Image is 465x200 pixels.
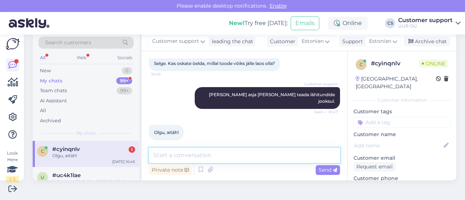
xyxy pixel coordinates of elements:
input: Add a tag [353,117,450,128]
div: 99+ [117,87,132,94]
span: [PERSON_NAME] asja [PERSON_NAME] teada lähitundide jooksul. [209,92,336,104]
div: Olgu, aitäh! [52,152,135,159]
div: Archive chat [404,37,450,46]
div: 99+ [116,77,132,85]
span: u [41,175,44,180]
span: c [360,62,363,67]
p: Customer email [353,154,450,162]
div: # cyinqnlv [371,59,419,68]
div: UUR OÜ [398,23,453,29]
div: Customer [267,38,295,45]
div: Team chats [40,87,67,94]
div: leading the chat [209,38,253,45]
button: Emails [291,16,319,30]
div: All [40,107,46,114]
div: My chats [40,77,62,85]
p: Customer name [353,131,450,138]
span: #cyinqnlv [52,146,80,152]
div: Archived [40,117,61,125]
div: New [40,67,51,74]
span: Estonian [302,37,324,45]
div: Try free [DATE]: [229,19,288,28]
span: Olgu, aitäh! [154,130,179,135]
div: Support [339,38,363,45]
div: Web [75,53,88,62]
p: Customer phone [353,175,450,182]
div: Request email [353,162,396,172]
span: Online [419,60,448,68]
div: All [39,53,47,62]
div: 0 [122,67,132,74]
div: [GEOGRAPHIC_DATA], [GEOGRAPHIC_DATA] [356,75,436,90]
div: Look Here [6,150,19,183]
div: Kriimustusi ja kulumisjälgi kahjuks kuidagi parandada või eemaldada ei ole võimalik. [PERSON_NAME... [52,179,135,192]
p: Customer tags [353,108,450,115]
span: Estonian [369,37,391,45]
span: Enable [267,3,289,9]
input: Add name [354,142,442,150]
div: Socials [116,53,134,62]
span: Selge. Kas oskate öelda, millal toode võiks jälle laos olla? [154,61,275,66]
div: Private note [149,165,192,175]
span: Customer support [304,81,338,87]
span: 10:46 [151,72,178,77]
div: 1 / 3 [6,176,19,183]
div: 1 [129,146,135,153]
div: AI Assistant [40,97,67,105]
div: Customer support [398,17,453,23]
span: #uc4k1lae [52,172,81,179]
span: Send [319,167,337,173]
span: Seen ✓ 10:47 [311,109,338,115]
div: Online [328,17,368,30]
span: Search customers [45,39,91,46]
span: My chats [76,130,96,136]
div: [DATE] 10:45 [112,159,135,164]
span: c [41,148,44,154]
div: CS [385,18,395,28]
span: Customer support [152,37,199,45]
img: Askly Logo [6,38,20,50]
b: New! [229,20,244,26]
div: Customer information [353,97,450,103]
a: Customer supportUUR OÜ [398,17,461,29]
span: 10:47 [151,140,178,146]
